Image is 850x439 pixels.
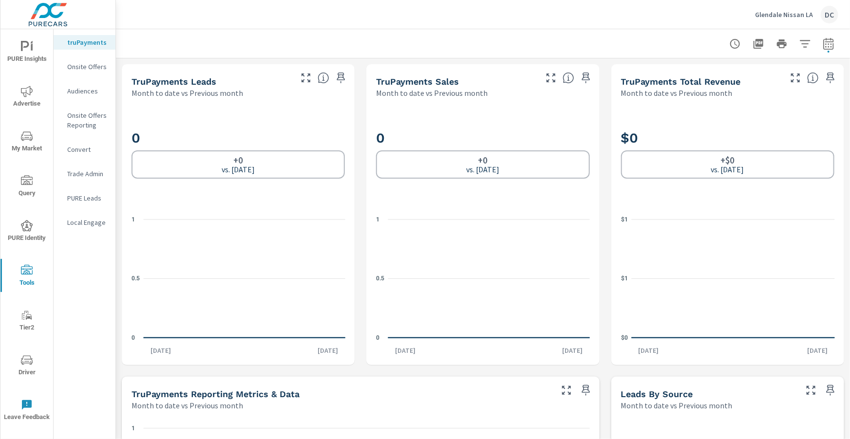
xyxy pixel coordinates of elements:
button: Make Fullscreen [788,70,803,86]
p: vs. [DATE] [466,165,499,174]
p: PURE Leads [67,193,108,203]
text: 0 [132,334,135,341]
div: nav menu [0,29,53,432]
div: Local Engage [54,215,115,230]
text: 0.5 [376,275,384,282]
span: Advertise [3,86,50,110]
button: Make Fullscreen [803,383,819,398]
h6: +0 [478,155,488,165]
span: PURE Insights [3,41,50,65]
h2: 0 [132,129,345,146]
p: Month to date vs Previous month [621,87,733,99]
p: [DATE] [388,346,422,355]
div: Onsite Offers [54,59,115,74]
h6: +$0 [720,155,735,165]
button: Make Fullscreen [543,70,559,86]
p: Onsite Offers [67,62,108,72]
span: Number of sales matched to a truPayments lead. [Source: This data is sourced from the dealer's DM... [563,72,574,84]
text: 1 [132,216,135,223]
p: Month to date vs Previous month [132,400,243,411]
p: vs. [DATE] [711,165,744,174]
button: Print Report [772,34,792,54]
span: Save this to your personalized report [823,383,838,398]
span: Driver [3,354,50,378]
p: [DATE] [800,346,834,355]
span: Total revenue from sales matched to a truPayments lead. [Source: This data is sourced from the de... [807,72,819,84]
p: Glendale Nissan LA [755,10,813,19]
span: Leave Feedback [3,399,50,423]
span: My Market [3,130,50,154]
span: Save this to your personalized report [578,70,594,86]
button: Make Fullscreen [559,383,574,398]
div: Onsite Offers Reporting [54,108,115,132]
button: Select Date Range [819,34,838,54]
text: $1 [621,275,628,282]
p: Onsite Offers Reporting [67,110,108,130]
div: Audiences [54,84,115,98]
span: The number of truPayments leads. [318,72,329,84]
h2: $0 [621,129,834,146]
text: 1 [376,216,379,223]
span: Tier2 [3,310,50,333]
p: Month to date vs Previous month [132,87,243,99]
p: Audiences [67,86,108,96]
p: [DATE] [311,346,345,355]
text: 1 [132,425,135,432]
text: $0 [621,334,628,341]
div: truPayments [54,35,115,50]
h5: truPayments Total Revenue [621,76,741,87]
span: Tools [3,265,50,289]
div: Convert [54,142,115,157]
span: Query [3,175,50,199]
div: DC [821,6,838,23]
h5: truPayments Sales [376,76,459,87]
div: Trade Admin [54,166,115,181]
span: Save this to your personalized report [333,70,349,86]
div: PURE Leads [54,191,115,205]
p: [DATE] [144,346,178,355]
text: 0 [376,334,379,341]
button: "Export Report to PDF" [749,34,768,54]
text: $1 [621,216,628,223]
span: Save this to your personalized report [578,383,594,398]
h5: Leads By Source [621,389,693,399]
p: [DATE] [631,346,665,355]
span: Save this to your personalized report [823,70,838,86]
button: Make Fullscreen [298,70,314,86]
h5: truPayments Reporting Metrics & Data [132,389,300,399]
h5: truPayments Leads [132,76,216,87]
button: Apply Filters [795,34,815,54]
p: vs. [DATE] [222,165,255,174]
p: [DATE] [556,346,590,355]
h6: +0 [233,155,243,165]
p: truPayments [67,37,108,47]
span: PURE Identity [3,220,50,244]
p: Convert [67,145,108,154]
p: Month to date vs Previous month [376,87,488,99]
p: Month to date vs Previous month [621,400,733,411]
p: Trade Admin [67,169,108,179]
text: 0.5 [132,275,140,282]
p: Local Engage [67,218,108,227]
h2: 0 [376,129,589,146]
